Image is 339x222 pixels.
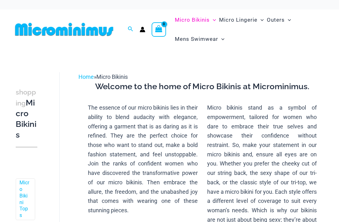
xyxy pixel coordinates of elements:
a: View Shopping Cart, empty [152,22,166,37]
img: MM SHOP LOGO FLAT [13,22,116,36]
a: Micro LingerieMenu ToggleMenu Toggle [218,10,265,30]
a: Home [78,73,94,80]
span: Mens Swimwear [175,31,218,47]
span: Outers [267,12,285,28]
a: Micro BikinisMenu ToggleMenu Toggle [173,10,218,30]
span: Menu Toggle [257,12,264,28]
a: OutersMenu ToggleMenu Toggle [265,10,293,30]
a: Mens SwimwearMenu ToggleMenu Toggle [173,30,226,49]
span: shopping [16,88,36,107]
span: Micro Lingerie [219,12,257,28]
p: The essence of our micro bikinis lies in their ability to blend audacity with elegance, offering ... [88,103,198,215]
span: Micro Bikinis [175,12,210,28]
span: Menu Toggle [285,12,291,28]
span: Menu Toggle [210,12,216,28]
h3: Micro Bikinis [16,87,37,140]
a: Account icon link [140,27,145,32]
nav: Site Navigation [172,9,326,50]
h3: Welcome to the home of Micro Bikinis at Microminimus. [83,81,321,92]
a: Search icon link [128,25,133,33]
a: Micro Bikini Tops [19,180,30,219]
span: » [78,73,128,80]
span: Menu Toggle [218,31,224,47]
span: Micro Bikinis [96,73,128,80]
